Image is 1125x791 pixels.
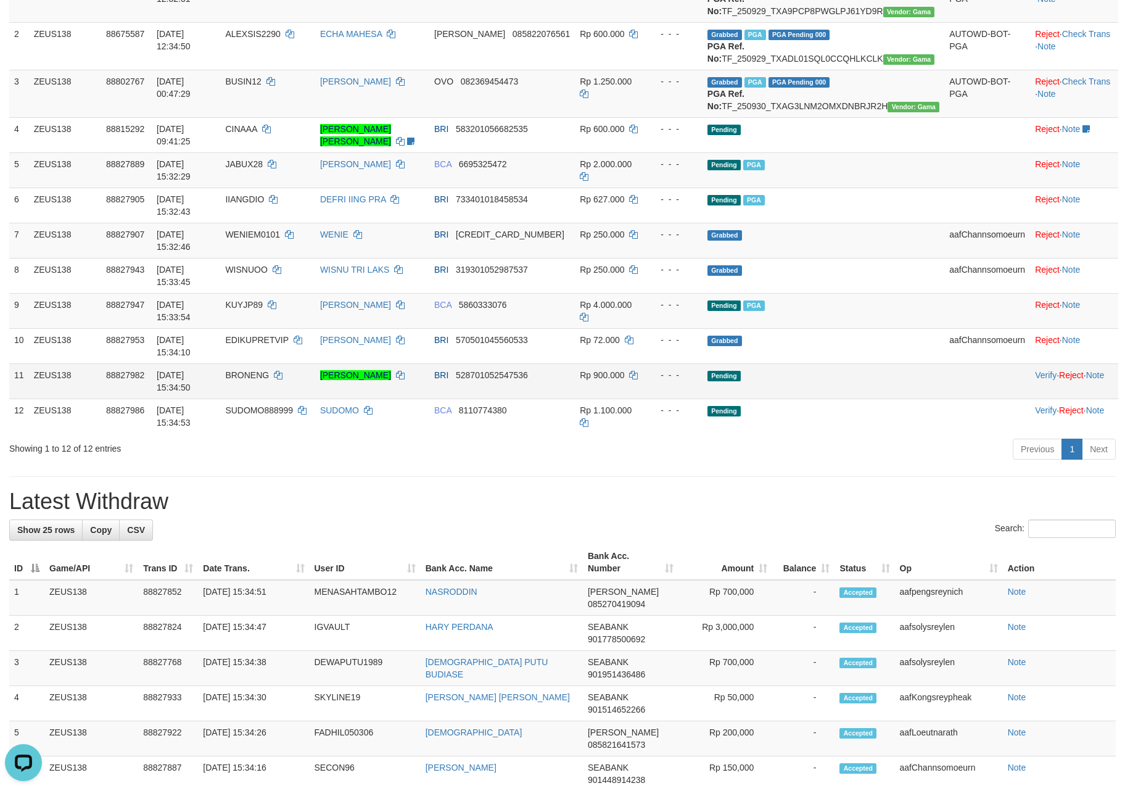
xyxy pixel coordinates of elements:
td: - [772,616,834,651]
td: aafChannsomoeurn [944,223,1030,258]
td: · [1030,293,1118,328]
a: Check Trans [1062,77,1111,86]
td: [DATE] 15:34:51 [198,580,309,616]
td: AUTOWD-BOT-PGA [944,70,1030,117]
a: [PERSON_NAME] [320,77,391,86]
span: Rp 627.000 [580,194,624,204]
span: Rp 250.000 [580,230,624,239]
span: WISNUOO [225,265,267,275]
span: [DATE] 15:34:50 [157,370,191,392]
span: Accepted [839,728,876,739]
span: Grabbed [707,77,742,88]
span: [DATE] 15:34:10 [157,335,191,357]
div: Showing 1 to 12 of 12 entries [9,437,459,455]
div: - - - [651,263,698,276]
a: SUDOMO [320,405,359,415]
a: [DEMOGRAPHIC_DATA] [426,727,522,737]
span: Copy 901778500692 to clipboard [588,634,645,644]
a: Copy [82,520,120,540]
a: Reject [1035,194,1060,204]
span: BRONENG [225,370,269,380]
a: Note [1062,300,1081,310]
th: ID: activate to sort column descending [9,545,44,580]
span: Pending [707,195,741,205]
span: CSV [127,525,145,535]
a: Note [1008,587,1026,597]
td: 88827933 [138,686,198,721]
td: 88827852 [138,580,198,616]
td: ZEUS138 [29,258,101,293]
a: Note [1062,265,1081,275]
th: Trans ID: activate to sort column ascending [138,545,198,580]
span: 88802767 [106,77,144,86]
span: BRI [434,335,448,345]
span: IIANGDIO [225,194,264,204]
span: BCA [434,300,451,310]
td: · [1030,328,1118,363]
a: Reject [1059,405,1084,415]
a: ECHA MAHESA [320,29,382,39]
td: ZEUS138 [29,363,101,399]
span: Rp 4.000.000 [580,300,632,310]
span: BRI [434,194,448,204]
a: Note [1008,657,1026,667]
td: 4 [9,686,44,721]
td: aafChannsomoeurn [944,258,1030,293]
a: Reject [1035,300,1060,310]
div: - - - [651,158,698,170]
td: ZEUS138 [29,328,101,363]
th: Status: activate to sort column ascending [834,545,894,580]
span: BCA [434,405,451,415]
a: Reject [1035,29,1060,39]
a: Verify [1035,405,1057,415]
b: PGA Ref. No: [707,89,744,111]
td: [DATE] 15:34:30 [198,686,309,721]
td: aafsolysreylen [895,651,1003,686]
td: · · [1030,22,1118,70]
a: Note [1037,41,1056,51]
td: - [772,651,834,686]
span: 88827947 [106,300,144,310]
span: [DATE] 12:34:50 [157,29,191,51]
td: 2 [9,22,29,70]
td: 6 [9,188,29,223]
span: Copy 085270419094 to clipboard [588,599,645,609]
span: Copy 6695325472 to clipboard [459,159,507,169]
div: - - - [651,299,698,311]
span: ALEXSIS2290 [225,29,281,39]
h1: Latest Withdraw [9,489,1116,514]
span: Pending [707,160,741,170]
a: Reject [1035,265,1060,275]
label: Search: [995,520,1116,538]
td: ZEUS138 [44,616,138,651]
span: [DATE] 09:41:25 [157,124,191,146]
span: SEABANK [588,622,628,632]
span: Copy 901448914238 to clipboard [588,775,645,785]
th: Date Trans.: activate to sort column ascending [198,545,309,580]
span: Copy 319301052987537 to clipboard [456,265,528,275]
td: 12 [9,399,29,434]
span: Pending [707,371,741,381]
span: [PERSON_NAME] [588,587,659,597]
a: Note [1062,124,1081,134]
span: Marked by aafsreyleap [744,77,766,88]
a: [PERSON_NAME] [320,159,391,169]
td: [DATE] 15:34:26 [198,721,309,756]
td: ZEUS138 [44,686,138,721]
a: 1 [1061,439,1082,460]
td: ZEUS138 [44,580,138,616]
div: - - - [651,75,698,88]
span: Vendor URL: https://trx31.1velocity.biz [883,54,935,65]
td: FADHIL050306 [310,721,421,756]
td: · [1030,223,1118,258]
a: Note [1008,692,1026,702]
td: Rp 200,000 [678,721,772,756]
span: PGA Pending [769,77,830,88]
a: Next [1082,439,1116,460]
span: Accepted [839,693,876,703]
td: 1 [9,580,44,616]
span: 88827982 [106,370,144,380]
a: [PERSON_NAME] [320,300,391,310]
span: Vendor URL: https://trx31.1velocity.biz [888,102,939,112]
span: JABUX28 [225,159,263,169]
